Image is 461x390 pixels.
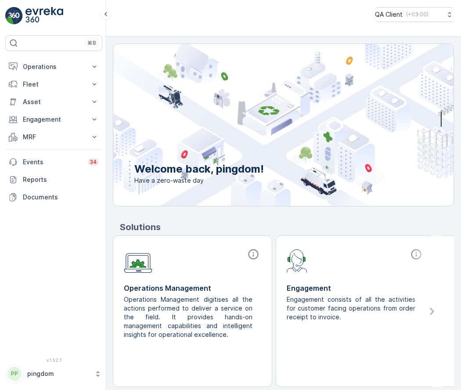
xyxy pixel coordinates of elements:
p: Reports [23,175,99,184]
p: 34 [90,159,97,166]
span: v 1.52.1 [5,357,102,363]
div: PP [7,367,22,381]
p: Welcome back, pingdom! [134,162,264,176]
img: logo [5,7,23,25]
img: module-icon [124,248,152,273]
p: pingdom [27,369,90,378]
button: Asset [5,93,102,111]
img: module-icon [287,248,307,273]
a: Documents [5,188,102,206]
p: Operations [23,62,85,71]
p: Operations Management [124,283,261,293]
p: MRF [23,133,85,141]
button: PPpingdom [5,365,102,383]
p: Solutions [120,220,454,234]
button: Fleet [5,76,102,93]
p: Asset [23,97,85,106]
p: Operations Management digitises all the actions performed to deliver a service on the field. It p... [124,295,254,339]
p: ( +03:00 ) [406,11,429,18]
button: Operations [5,58,102,76]
button: QA Client(+03:00) [375,7,454,22]
p: Fleet [23,80,85,89]
p: QA Client [375,10,403,19]
img: city illustration [74,44,454,206]
a: Reports [5,171,102,188]
button: MRF [5,128,102,146]
img: logo_light-DOdMpM7g.png [25,7,63,25]
p: ⌘B [87,40,96,47]
p: Documents [23,193,99,202]
p: Engagement [287,283,424,293]
a: Events34 [5,153,102,171]
button: Engagement [5,111,102,128]
p: Engagement consists of all the activities for customer facing operations from order receipt to in... [287,295,417,321]
p: Events [23,158,83,166]
p: Engagement [23,115,85,124]
span: Have a zero-waste day [134,176,264,185]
